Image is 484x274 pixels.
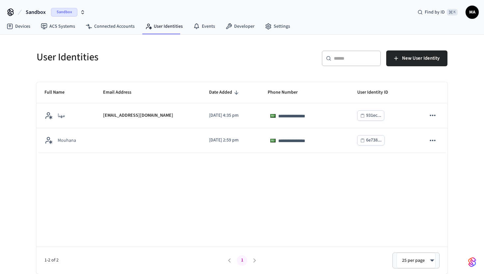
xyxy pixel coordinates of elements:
[357,135,385,145] button: 6e738...
[36,20,80,32] a: ACS Systems
[223,255,261,266] nav: pagination navigation
[220,20,260,32] a: Developer
[103,112,173,119] p: [EMAIL_ADDRESS][DOMAIN_NAME]
[209,137,252,144] p: [DATE] 2:59 pm
[209,87,241,98] span: Date Added
[26,8,46,16] span: Sandbox
[425,9,445,15] span: Find by ID
[412,6,463,18] div: Find by ID⌘ K
[44,257,223,264] span: 1-2 of 2
[51,8,77,16] span: Sandbox
[468,257,476,267] img: SeamLogoGradient.69752ec5.svg
[209,112,252,119] p: [DATE] 4:35 pm
[1,20,36,32] a: Devices
[268,110,280,121] div: Saudi Arabia: + 966
[447,9,458,15] span: ⌘ K
[366,111,381,120] div: 931ec...
[268,135,280,146] div: Saudi Arabia: + 966
[366,136,382,144] div: 6e738...
[37,82,447,153] table: sticky table
[44,87,73,98] span: Full Name
[357,87,397,98] span: User Identity ID
[466,6,478,18] span: MA
[237,255,247,266] button: page 1
[188,20,220,32] a: Events
[58,112,65,119] p: مهنا
[140,20,188,32] a: User Identities
[466,6,479,19] button: MA
[58,137,76,144] p: Mouhana
[396,253,436,268] div: 25 per page
[386,50,447,66] button: New User Identity
[37,50,238,64] h5: User Identities
[260,20,295,32] a: Settings
[402,54,440,63] span: New User Identity
[268,87,306,98] span: Phone Number
[357,110,384,121] button: 931ec...
[103,87,140,98] span: Email Address
[80,20,140,32] a: Connected Accounts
